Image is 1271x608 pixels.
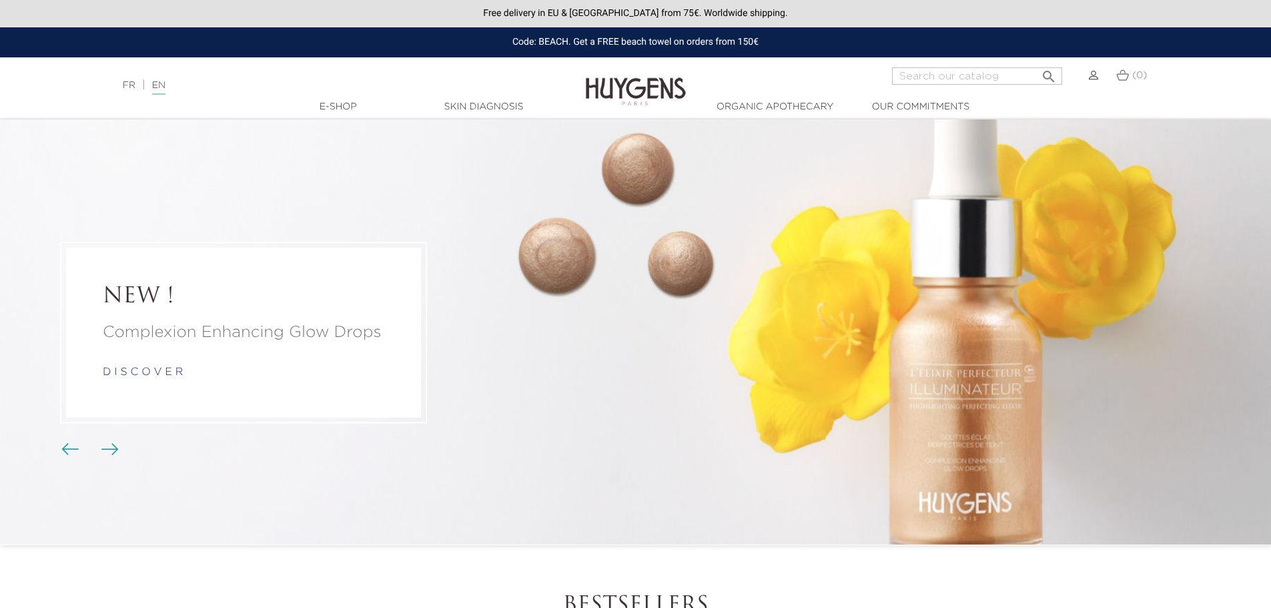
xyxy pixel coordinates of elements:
[152,81,165,95] a: EN
[123,81,135,90] a: FR
[103,367,183,378] a: d i s c o v e r
[103,320,384,344] a: Complexion Enhancing Glow Drops
[272,100,405,114] a: E-Shop
[709,100,842,114] a: Organic Apothecary
[103,284,384,310] a: NEW !
[892,67,1062,85] input: Search
[854,100,987,114] a: Our commitments
[1037,63,1061,81] button: 
[1132,71,1147,80] span: (0)
[1041,65,1057,81] i: 
[116,77,520,93] div: |
[67,440,110,460] div: Carousel buttons
[586,56,686,107] img: Huygens
[417,100,550,114] a: Skin Diagnosis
